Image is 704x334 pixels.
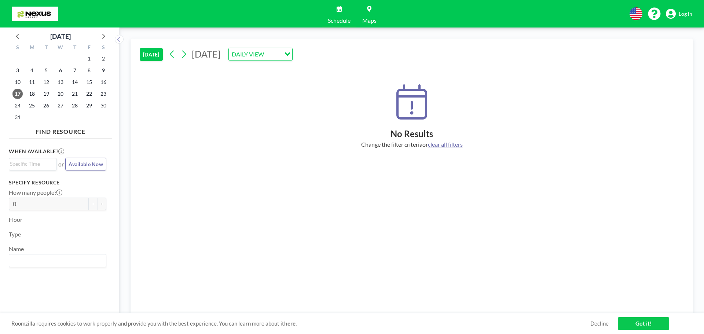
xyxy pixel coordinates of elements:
[89,198,98,210] button: -
[84,89,94,99] span: Friday, August 22, 2025
[84,54,94,64] span: Friday, August 1, 2025
[328,18,351,23] span: Schedule
[98,89,109,99] span: Saturday, August 23, 2025
[27,89,37,99] span: Monday, August 18, 2025
[98,65,109,76] span: Saturday, August 9, 2025
[41,100,51,111] span: Tuesday, August 26, 2025
[666,9,692,19] a: Log in
[12,112,23,122] span: Sunday, August 31, 2025
[140,48,163,61] button: [DATE]
[84,77,94,87] span: Friday, August 15, 2025
[55,100,66,111] span: Wednesday, August 27, 2025
[41,65,51,76] span: Tuesday, August 5, 2025
[98,100,109,111] span: Saturday, August 30, 2025
[230,49,265,59] span: DAILY VIEW
[428,141,463,148] span: clear all filters
[229,48,292,60] div: Search for option
[12,77,23,87] span: Sunday, August 10, 2025
[590,320,609,327] a: Decline
[27,77,37,87] span: Monday, August 11, 2025
[58,161,64,168] span: or
[422,141,428,148] span: or
[12,89,23,99] span: Sunday, August 17, 2025
[362,18,377,23] span: Maps
[12,100,23,111] span: Sunday, August 24, 2025
[140,128,684,139] h2: No Results
[27,65,37,76] span: Monday, August 4, 2025
[50,31,71,41] div: [DATE]
[39,43,54,53] div: T
[70,100,80,111] span: Thursday, August 28, 2025
[9,254,106,267] div: Search for option
[361,141,422,148] span: Change the filter criteria
[55,65,66,76] span: Wednesday, August 6, 2025
[9,231,21,238] label: Type
[192,48,221,59] span: [DATE]
[25,43,39,53] div: M
[12,65,23,76] span: Sunday, August 3, 2025
[9,125,112,135] h4: FIND RESOURCE
[9,245,24,253] label: Name
[9,158,56,169] div: Search for option
[67,43,82,53] div: T
[9,216,22,223] label: Floor
[98,77,109,87] span: Saturday, August 16, 2025
[41,77,51,87] span: Tuesday, August 12, 2025
[12,7,58,21] img: organization-logo
[82,43,96,53] div: F
[54,43,68,53] div: W
[98,198,106,210] button: +
[266,49,280,59] input: Search for option
[55,77,66,87] span: Wednesday, August 13, 2025
[679,11,692,17] span: Log in
[10,256,102,265] input: Search for option
[96,43,110,53] div: S
[70,77,80,87] span: Thursday, August 14, 2025
[70,89,80,99] span: Thursday, August 21, 2025
[84,100,94,111] span: Friday, August 29, 2025
[11,43,25,53] div: S
[41,89,51,99] span: Tuesday, August 19, 2025
[65,158,106,170] button: Available Now
[69,161,103,167] span: Available Now
[10,160,52,168] input: Search for option
[98,54,109,64] span: Saturday, August 2, 2025
[70,65,80,76] span: Thursday, August 7, 2025
[9,189,62,196] label: How many people?
[84,65,94,76] span: Friday, August 8, 2025
[55,89,66,99] span: Wednesday, August 20, 2025
[11,320,590,327] span: Roomzilla requires cookies to work properly and provide you with the best experience. You can lea...
[618,317,669,330] a: Got it!
[284,320,297,327] a: here.
[9,179,106,186] h3: Specify resource
[27,100,37,111] span: Monday, August 25, 2025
